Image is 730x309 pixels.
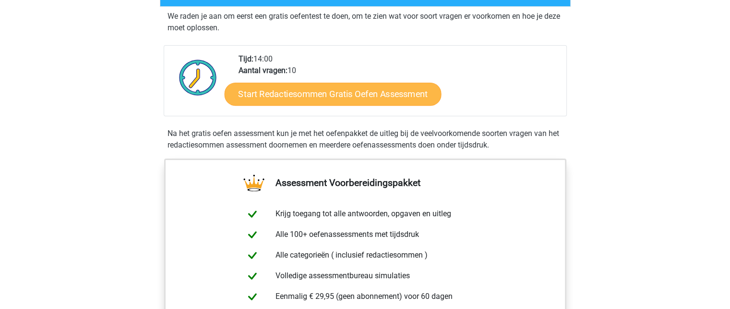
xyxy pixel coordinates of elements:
[168,11,563,34] p: We raden je aan om eerst een gratis oefentest te doen, om te zien wat voor soort vragen er voorko...
[224,82,441,105] a: Start Redactiesommen Gratis Oefen Assessment
[164,128,567,151] div: Na het gratis oefen assessment kun je met het oefenpakket de uitleg bij de veelvoorkomende soorte...
[174,53,222,101] img: Klok
[231,53,566,116] div: 14:00 10
[239,54,253,63] b: Tijd:
[239,66,287,75] b: Aantal vragen:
